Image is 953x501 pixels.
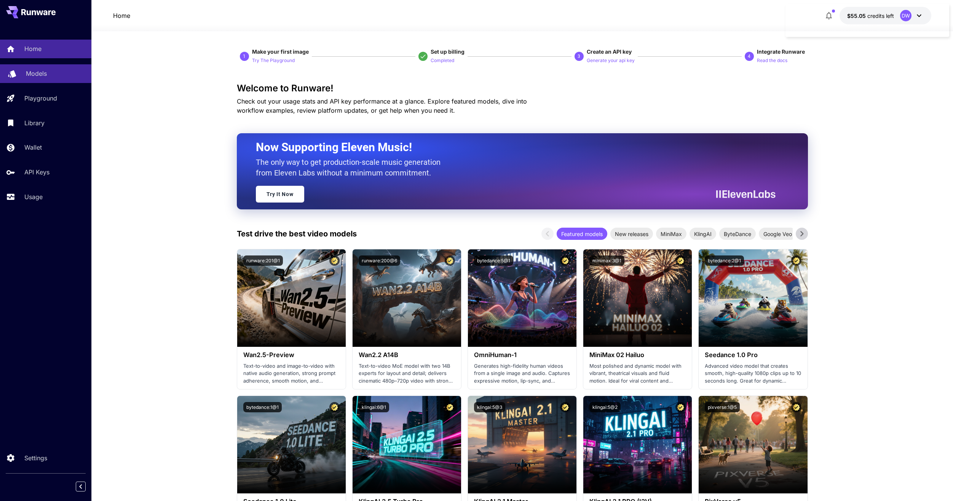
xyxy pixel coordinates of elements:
[705,362,801,385] p: Advanced video model that creates smooth, high-quality 1080p clips up to 10 seconds long. Great f...
[589,351,686,359] h3: MiniMax 02 Hailuo
[589,362,686,385] p: Most polished and dynamic model with vibrant, theatrical visuals and fluid motion. Ideal for vira...
[583,396,692,493] img: alt
[791,402,801,412] button: Certified Model – Vetted for best performance and includes a commercial license.
[719,230,756,238] span: ByteDance
[431,56,454,65] button: Completed
[113,11,130,20] nav: breadcrumb
[243,362,340,385] p: Text-to-video and image-to-video with native audio generation, strong prompt adherence, smooth mo...
[656,230,686,238] span: MiniMax
[353,249,461,347] img: alt
[757,48,805,55] span: Integrate Runware
[705,351,801,359] h3: Seedance 1.0 Pro
[26,69,47,78] p: Models
[560,402,570,412] button: Certified Model – Vetted for best performance and includes a commercial license.
[237,83,808,94] h3: Welcome to Runware!
[578,53,580,60] p: 3
[359,402,389,412] button: klingai:6@1
[237,97,527,114] span: Check out your usage stats and API key performance at a glance. Explore featured models, dive int...
[445,255,455,266] button: Certified Model – Vetted for best performance and includes a commercial license.
[468,249,576,347] img: alt
[560,255,570,266] button: Certified Model – Vetted for best performance and includes a commercial license.
[243,255,283,266] button: runware:201@1
[76,482,86,491] button: Collapse sidebar
[705,402,740,412] button: pixverse:1@5
[656,228,686,240] div: MiniMax
[468,396,576,493] img: alt
[757,57,787,64] p: Read the docs
[759,228,797,240] div: Google Veo
[329,255,340,266] button: Certified Model – Vetted for best performance and includes a commercial license.
[759,230,797,238] span: Google Veo
[353,396,461,493] img: alt
[675,255,686,266] button: Certified Model – Vetted for best performance and includes a commercial license.
[610,230,653,238] span: New releases
[699,249,807,347] img: alt
[243,351,340,359] h3: Wan2.5-Preview
[587,48,632,55] span: Create an API key
[252,48,309,55] span: Make your first image
[587,56,635,65] button: Generate your api key
[252,56,295,65] button: Try The Playground
[237,396,346,493] img: alt
[557,228,607,240] div: Featured models
[24,168,49,177] p: API Keys
[705,255,744,266] button: bytedance:2@1
[359,351,455,359] h3: Wan2.2 A14B
[474,351,570,359] h3: OmniHuman‑1
[329,402,340,412] button: Certified Model – Vetted for best performance and includes a commercial license.
[431,48,465,55] span: Set up billing
[252,57,295,64] p: Try The Playground
[791,255,801,266] button: Certified Model – Vetted for best performance and includes a commercial license.
[719,228,756,240] div: ByteDance
[359,362,455,385] p: Text-to-video MoE model with two 14B experts for layout and detail; delivers cinematic 480p–720p ...
[256,157,446,178] p: The only way to get production-scale music generation from Eleven Labs without a minimum commitment.
[748,53,750,60] p: 4
[445,402,455,412] button: Certified Model – Vetted for best performance and includes a commercial license.
[243,53,246,60] p: 1
[81,480,91,493] div: Collapse sidebar
[256,186,304,203] a: Try It Now
[557,230,607,238] span: Featured models
[583,249,692,347] img: alt
[757,56,787,65] button: Read the docs
[256,140,770,155] h2: Now Supporting Eleven Music!
[587,57,635,64] p: Generate your api key
[474,362,570,385] p: Generates high-fidelity human videos from a single image and audio. Captures expressive motion, l...
[431,57,454,64] p: Completed
[24,118,45,128] p: Library
[237,249,346,347] img: alt
[243,402,282,412] button: bytedance:1@1
[610,228,653,240] div: New releases
[237,228,357,239] p: Test drive the best video models
[690,228,716,240] div: KlingAI
[589,402,621,412] button: klingai:5@2
[24,44,42,53] p: Home
[699,396,807,493] img: alt
[113,11,130,20] a: Home
[359,255,400,266] button: runware:200@6
[24,453,47,463] p: Settings
[474,402,505,412] button: klingai:5@3
[24,192,43,201] p: Usage
[675,402,686,412] button: Certified Model – Vetted for best performance and includes a commercial license.
[24,143,42,152] p: Wallet
[690,230,716,238] span: KlingAI
[589,255,624,266] button: minimax:3@1
[24,94,57,103] p: Playground
[474,255,513,266] button: bytedance:5@1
